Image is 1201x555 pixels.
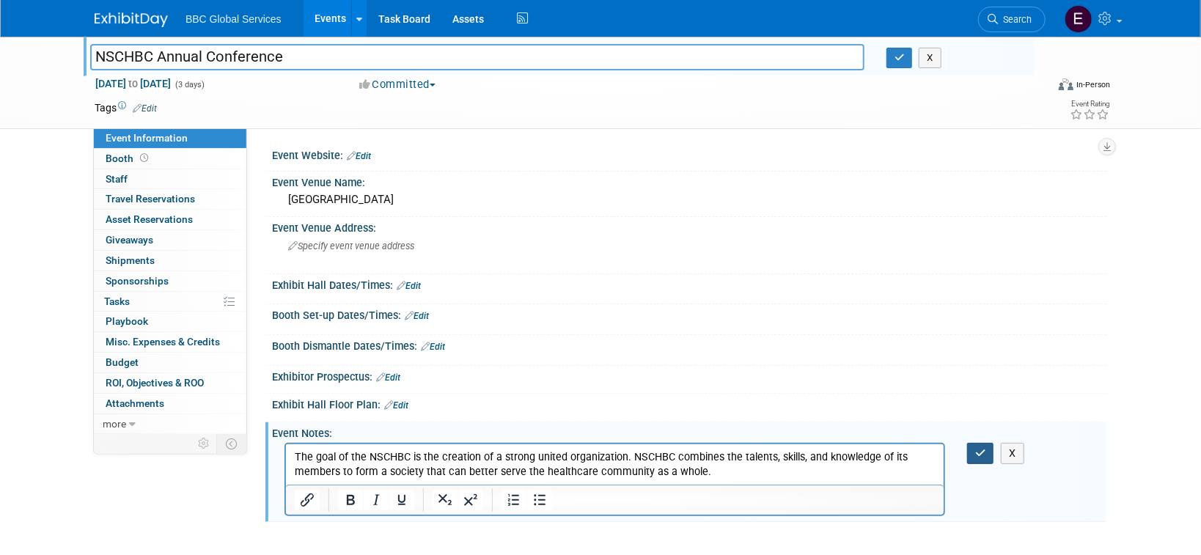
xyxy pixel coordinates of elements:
a: Giveaways [94,230,246,250]
div: Event Rating [1070,100,1109,108]
span: Travel Reservations [106,193,195,205]
button: X [1001,443,1024,464]
span: (3 days) [174,80,205,89]
button: Italic [364,490,389,510]
span: Specify event venue address [288,240,414,251]
span: ROI, Objectives & ROO [106,377,204,389]
a: Edit [376,372,400,383]
span: Playbook [106,315,148,327]
button: Bold [338,490,363,510]
a: Tasks [94,292,246,312]
button: Underline [389,490,414,510]
a: Travel Reservations [94,189,246,209]
iframe: Rich Text Area [286,444,944,485]
span: Attachments [106,397,164,409]
a: Attachments [94,394,246,414]
div: Exhibitor Prospectus: [272,366,1106,385]
img: Ethan Denkensohn [1065,5,1092,33]
span: Misc. Expenses & Credits [106,336,220,348]
a: Edit [133,103,157,114]
a: Edit [421,342,445,352]
a: Edit [397,281,421,291]
span: [DATE] [DATE] [95,77,172,90]
a: Playbook [94,312,246,331]
button: Numbered list [502,490,526,510]
span: Staff [106,173,128,185]
a: Asset Reservations [94,210,246,229]
img: ExhibitDay [95,12,168,27]
a: Staff [94,169,246,189]
a: Shipments [94,251,246,271]
a: Misc. Expenses & Credits [94,332,246,352]
div: Event Venue Name: [272,172,1106,190]
a: Event Information [94,128,246,148]
div: Event Website: [272,144,1106,163]
div: Exhibit Hall Dates/Times: [272,274,1106,293]
span: Event Information [106,132,188,144]
span: Giveaways [106,234,153,246]
a: Budget [94,353,246,372]
span: Asset Reservations [106,213,193,225]
button: Bullet list [527,490,552,510]
button: Superscript [458,490,483,510]
button: Committed [354,77,441,92]
a: Booth [94,149,246,169]
td: Toggle Event Tabs [217,434,247,453]
a: more [94,414,246,434]
a: Edit [384,400,408,411]
span: Search [998,14,1032,25]
span: Shipments [106,254,155,266]
div: Booth Set-up Dates/Times: [272,304,1106,323]
span: Budget [106,356,139,368]
img: Format-Inperson.png [1059,78,1073,90]
span: BBC Global Services [186,13,282,25]
span: Tasks [104,295,130,307]
span: Sponsorships [106,275,169,287]
td: Personalize Event Tab Strip [191,434,217,453]
div: [GEOGRAPHIC_DATA] [283,188,1095,211]
div: Event Notes: [272,422,1106,441]
a: Edit [347,151,371,161]
span: more [103,418,126,430]
button: Subscript [433,490,458,510]
div: Booth Dismantle Dates/Times: [272,335,1106,354]
td: Tags [95,100,157,115]
span: to [126,78,140,89]
div: In-Person [1076,79,1110,90]
a: Edit [405,311,429,321]
a: ROI, Objectives & ROO [94,373,246,393]
a: Search [978,7,1046,32]
div: Event Format [959,76,1110,98]
button: X [919,48,941,68]
span: Booth not reserved yet [137,152,151,163]
div: Event Venue Address: [272,217,1106,235]
button: Insert/edit link [295,490,320,510]
a: Sponsorships [94,271,246,291]
span: Booth [106,152,151,164]
div: Exhibit Hall Floor Plan: [272,394,1106,413]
